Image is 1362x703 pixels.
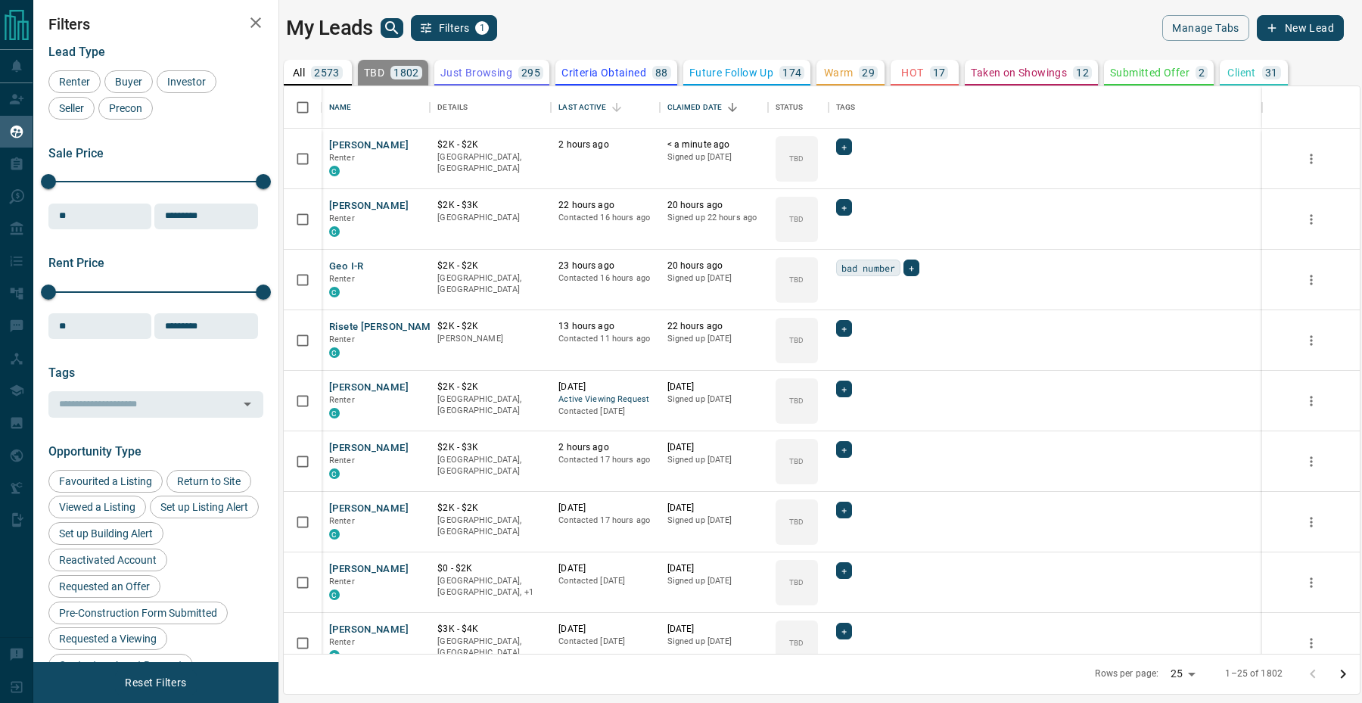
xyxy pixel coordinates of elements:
div: Renter [48,70,101,93]
button: more [1300,329,1323,352]
p: [DATE] [667,562,760,575]
p: $2K - $3K [437,199,543,212]
p: Toronto [437,575,543,599]
p: Contacted [DATE] [558,636,651,648]
div: condos.ca [329,589,340,600]
button: Open [237,393,258,415]
p: [GEOGRAPHIC_DATA] [437,212,543,224]
p: Future Follow Up [689,67,773,78]
div: + [836,199,852,216]
span: + [841,321,847,336]
button: [PERSON_NAME] [329,441,409,456]
p: Signed up 22 hours ago [667,212,760,224]
button: search button [381,18,403,38]
span: Requested an Offer [54,580,155,593]
button: more [1300,208,1323,231]
div: Status [768,86,829,129]
div: Name [322,86,430,129]
p: [DATE] [667,623,760,636]
p: Criteria Obtained [561,67,646,78]
div: Claimed Date [667,86,723,129]
span: bad number [841,260,895,275]
p: [DATE] [667,441,760,454]
p: Signed up [DATE] [667,636,760,648]
button: more [1300,511,1323,533]
span: Investor [162,76,211,88]
div: condos.ca [329,408,340,418]
p: Contacted 17 hours ago [558,515,651,527]
p: TBD [364,67,384,78]
p: TBD [789,213,804,225]
p: [DATE] [558,502,651,515]
span: Rent Price [48,256,104,270]
p: 13 hours ago [558,320,651,333]
p: 12 [1076,67,1089,78]
div: Claimed Date [660,86,768,129]
div: condos.ca [329,226,340,237]
span: + [909,260,914,275]
span: Buyer [110,76,148,88]
div: Contact an Agent Request [48,654,193,677]
div: Last Active [551,86,659,129]
div: Seller [48,97,95,120]
span: Precon [104,102,148,114]
button: [PERSON_NAME] [329,199,409,213]
div: condos.ca [329,529,340,540]
div: Buyer [104,70,153,93]
p: $0 - $2K [437,562,543,575]
div: Details [430,86,551,129]
p: Contacted [DATE] [558,575,651,587]
p: TBD [789,456,804,467]
p: 1–25 of 1802 [1225,667,1283,680]
span: Renter [329,516,355,526]
p: [GEOGRAPHIC_DATA], [GEOGRAPHIC_DATA] [437,636,543,659]
div: condos.ca [329,468,340,479]
button: Go to next page [1328,659,1358,689]
p: 22 hours ago [558,199,651,212]
span: Set up Building Alert [54,527,158,540]
span: + [841,563,847,578]
span: + [841,139,847,154]
p: 295 [521,67,540,78]
div: + [836,138,852,155]
span: Renter [329,637,355,647]
div: Tags [836,86,856,129]
span: Renter [329,274,355,284]
p: HOT [901,67,923,78]
p: Warm [824,67,854,78]
p: 22 hours ago [667,320,760,333]
button: [PERSON_NAME] [329,502,409,516]
div: + [836,623,852,639]
span: Renter [329,334,355,344]
div: condos.ca [329,650,340,661]
div: Tags [829,86,1262,129]
div: + [836,381,852,397]
p: $2K - $2K [437,381,543,393]
button: more [1300,571,1323,594]
p: TBD [789,577,804,588]
span: Favourited a Listing [54,475,157,487]
p: Contacted 16 hours ago [558,212,651,224]
p: [DATE] [558,562,651,575]
button: New Lead [1257,15,1344,41]
span: + [841,442,847,457]
div: 25 [1165,663,1201,685]
span: Viewed a Listing [54,501,141,513]
button: Geo I-R [329,260,364,274]
button: Filters1 [411,15,498,41]
span: Return to Site [172,475,246,487]
p: 20 hours ago [667,199,760,212]
span: Seller [54,102,89,114]
div: Viewed a Listing [48,496,146,518]
div: + [836,562,852,579]
p: Submitted Offer [1110,67,1189,78]
p: 17 [933,67,946,78]
p: Signed up [DATE] [667,575,760,587]
p: [DATE] [558,381,651,393]
p: < a minute ago [667,138,760,151]
p: 174 [782,67,801,78]
button: Sort [722,97,743,118]
div: Investor [157,70,216,93]
button: Manage Tabs [1162,15,1248,41]
p: [GEOGRAPHIC_DATA], [GEOGRAPHIC_DATA] [437,393,543,417]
